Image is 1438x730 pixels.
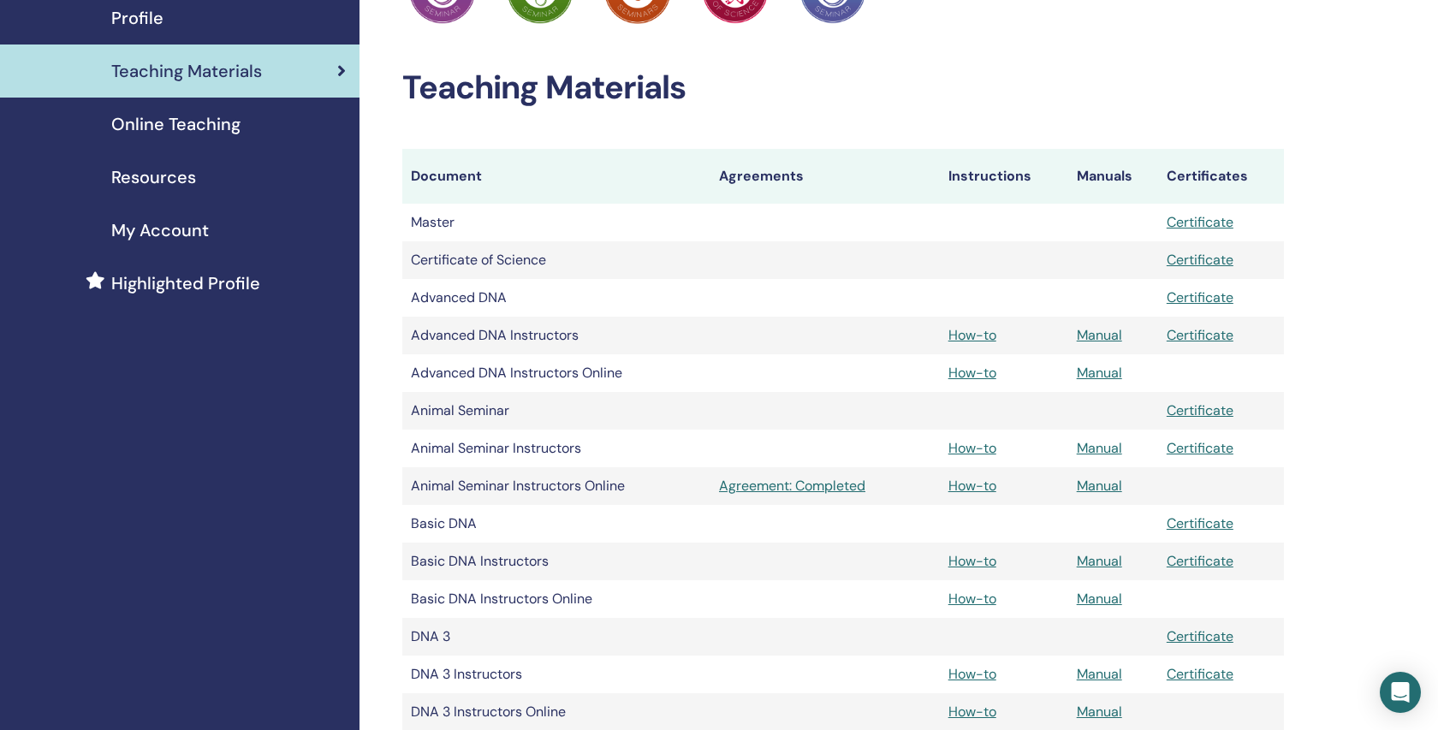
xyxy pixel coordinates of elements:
a: Certificate [1167,251,1233,269]
a: Manual [1077,665,1122,683]
td: Advanced DNA Instructors Online [402,354,710,392]
td: Advanced DNA Instructors [402,317,710,354]
h2: Teaching Materials [402,68,1284,108]
th: Agreements [710,149,940,204]
td: Advanced DNA [402,279,710,317]
a: Certificate [1167,401,1233,419]
a: How-to [948,364,996,382]
th: Document [402,149,710,204]
a: Certificate [1167,439,1233,457]
span: Resources [111,164,196,190]
a: How-to [948,703,996,721]
a: Certificate [1167,627,1233,645]
a: Manual [1077,477,1122,495]
span: Highlighted Profile [111,270,260,296]
td: Basic DNA Instructors [402,543,710,580]
a: Manual [1077,552,1122,570]
th: Manuals [1068,149,1158,204]
a: Manual [1077,590,1122,608]
td: Animal Seminar Instructors [402,430,710,467]
a: Certificate [1167,288,1233,306]
a: Manual [1077,364,1122,382]
td: Certificate of Science [402,241,710,279]
th: Certificates [1158,149,1284,204]
td: DNA 3 [402,618,710,656]
a: Certificate [1167,213,1233,231]
td: DNA 3 Instructors [402,656,710,693]
th: Instructions [940,149,1068,204]
td: Master [402,204,710,241]
span: Teaching Materials [111,58,262,84]
a: How-to [948,665,996,683]
a: How-to [948,477,996,495]
a: Certificate [1167,665,1233,683]
a: How-to [948,590,996,608]
span: Online Teaching [111,111,241,137]
span: My Account [111,217,209,243]
div: Open Intercom Messenger [1380,672,1421,713]
a: Manual [1077,703,1122,721]
a: How-to [948,326,996,344]
a: How-to [948,439,996,457]
a: Manual [1077,326,1122,344]
a: Agreement: Completed [719,476,931,496]
a: Manual [1077,439,1122,457]
td: Basic DNA Instructors Online [402,580,710,618]
span: Profile [111,5,163,31]
td: Basic DNA [402,505,710,543]
a: Certificate [1167,552,1233,570]
td: Animal Seminar [402,392,710,430]
a: Certificate [1167,326,1233,344]
td: Animal Seminar Instructors Online [402,467,710,505]
a: Certificate [1167,514,1233,532]
a: How-to [948,552,996,570]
